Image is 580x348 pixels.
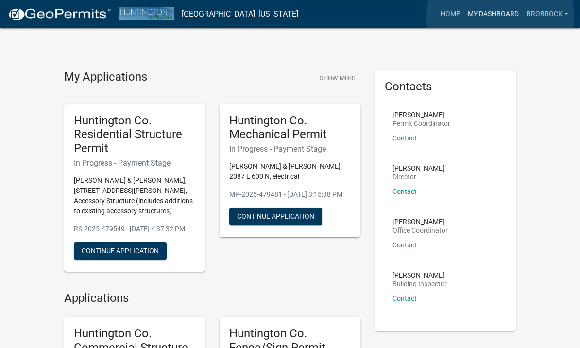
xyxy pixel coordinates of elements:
h4: My Applications [64,70,147,85]
p: [PERSON_NAME] & [PERSON_NAME], 2087 E 600 N, electrical [229,161,351,182]
p: [PERSON_NAME] [392,165,444,172]
button: Continue Application [74,242,167,260]
p: Office Coordinator [392,227,448,234]
p: RS-2025-479549 - [DATE] 4:37:32 PM [74,224,195,234]
a: [GEOGRAPHIC_DATA], [US_STATE] [182,6,298,22]
h6: In Progress - Payment Stage [74,158,195,168]
h5: Huntington Co. Mechanical Permit [229,114,351,142]
button: Continue Application [229,208,322,225]
a: brobrock [523,5,572,23]
a: My Dashboard [464,5,523,23]
a: Contact [392,241,417,249]
button: Show More [316,70,360,86]
h4: Applications [64,291,360,305]
p: [PERSON_NAME] & [PERSON_NAME], [STREET_ADDRESS][PERSON_NAME], Accessory Structure (includes addit... [74,175,195,216]
a: Contact [392,188,417,195]
h5: Contacts [385,80,506,94]
img: Huntington County, Indiana [119,7,174,20]
a: Contact [392,134,417,142]
a: Contact [392,295,417,302]
h6: In Progress - Payment Stage [229,144,351,154]
a: Home [437,5,464,23]
p: Building Inspector [392,280,447,287]
p: MP-2025-479481 - [DATE] 3:15:38 PM [229,190,351,200]
p: Director [392,174,444,180]
p: [PERSON_NAME] [392,111,450,118]
p: [PERSON_NAME] [392,272,447,278]
p: [PERSON_NAME] [392,218,448,225]
p: Permit Coordinator [392,120,450,127]
h5: Huntington Co. Residential Structure Permit [74,114,195,156]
